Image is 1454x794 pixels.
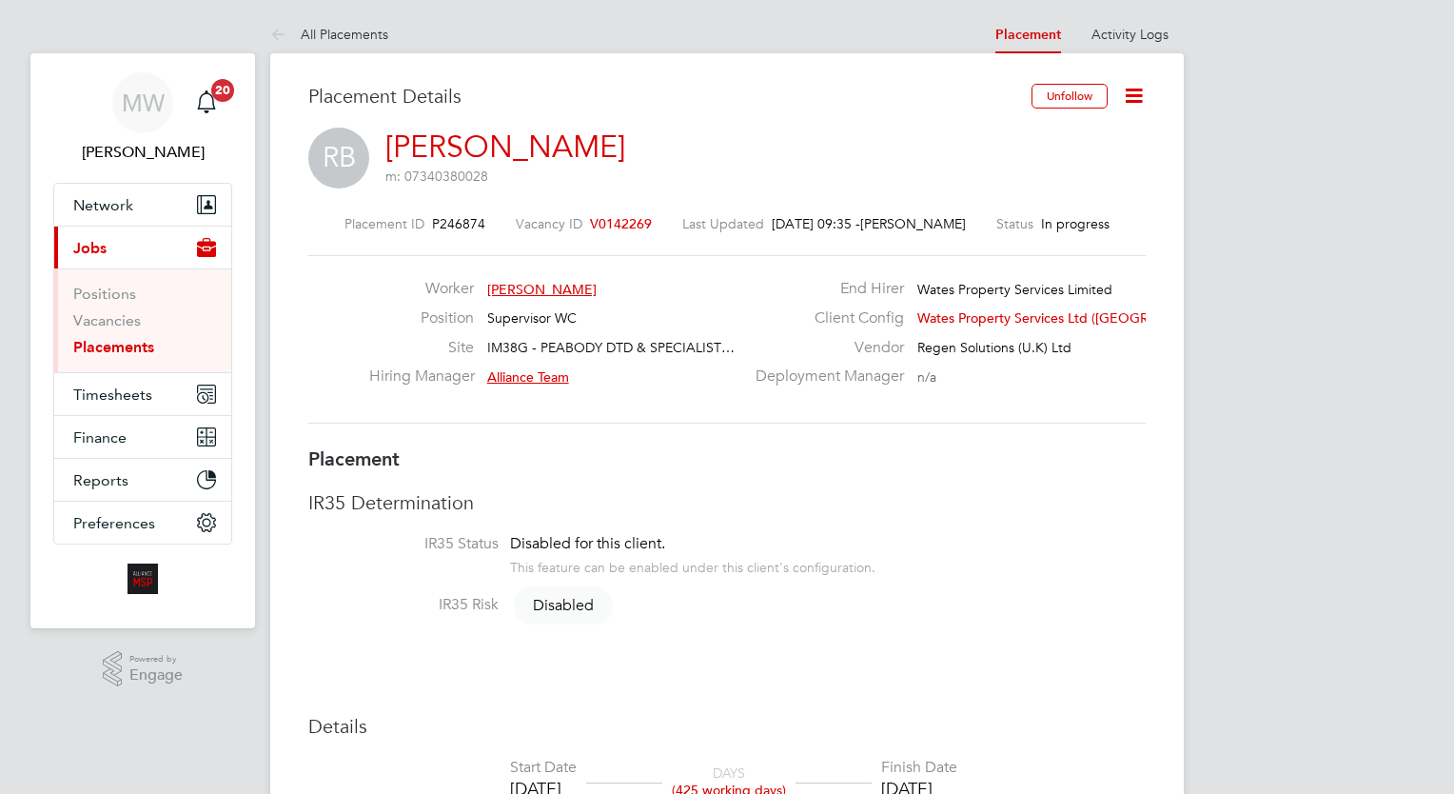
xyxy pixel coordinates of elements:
[860,215,966,232] span: [PERSON_NAME]
[129,667,183,684] span: Engage
[308,128,369,189] span: RB
[53,72,232,164] a: MW[PERSON_NAME]
[308,490,1146,515] h3: IR35 Determination
[73,239,107,257] span: Jobs
[73,285,136,303] a: Positions
[881,758,957,778] div: Finish Date
[54,184,231,226] button: Network
[211,79,234,102] span: 20
[744,367,904,387] label: Deployment Manager
[103,651,184,687] a: Powered byEngage
[995,27,1061,43] a: Placement
[369,308,474,328] label: Position
[996,215,1033,232] label: Status
[73,514,155,532] span: Preferences
[73,428,127,447] span: Finance
[122,90,165,115] span: MW
[510,554,875,576] div: This feature can be enabled under this client's configuration.
[590,215,652,232] span: V0142269
[487,281,597,298] span: [PERSON_NAME]
[516,215,582,232] label: Vacancy ID
[30,53,255,628] nav: Main navigation
[510,758,577,778] div: Start Date
[917,281,1112,298] span: Wates Property Services Limited
[369,338,474,358] label: Site
[73,386,152,404] span: Timesheets
[514,586,613,625] span: Disabled
[128,564,158,594] img: alliancemsp-logo-retina.png
[385,129,625,166] a: [PERSON_NAME]
[917,368,936,386] span: n/a
[510,534,665,553] span: Disabled for this client.
[487,339,735,356] span: IM38G - PEABODY DTD & SPECIALIST…
[54,459,231,501] button: Reports
[744,308,904,328] label: Client Config
[744,279,904,299] label: End Hirer
[682,215,764,232] label: Last Updated
[308,534,499,554] label: IR35 Status
[73,471,128,489] span: Reports
[53,141,232,164] span: Megan Westlotorn
[73,338,154,356] a: Placements
[369,279,474,299] label: Worker
[270,26,388,43] a: All Placements
[187,72,226,133] a: 20
[54,268,231,372] div: Jobs
[1041,215,1110,232] span: In progress
[744,338,904,358] label: Vendor
[308,84,1017,109] h3: Placement Details
[1091,26,1169,43] a: Activity Logs
[369,367,474,387] label: Hiring Manager
[344,215,424,232] label: Placement ID
[54,227,231,268] button: Jobs
[917,339,1071,356] span: Regen Solutions (U.K) Ltd
[772,215,860,232] span: [DATE] 09:35 -
[53,564,232,594] a: Go to home page
[308,595,499,615] label: IR35 Risk
[73,311,141,329] a: Vacancies
[487,368,569,386] span: Alliance Team
[432,215,485,232] span: P246874
[54,373,231,415] button: Timesheets
[917,309,1246,327] span: Wates Property Services Ltd ([GEOGRAPHIC_DATA]…
[54,416,231,458] button: Finance
[487,309,577,327] span: Supervisor WC
[73,196,133,214] span: Network
[308,714,1146,739] h3: Details
[129,651,183,667] span: Powered by
[308,447,400,470] b: Placement
[54,502,231,544] button: Preferences
[1032,84,1108,109] button: Unfollow
[385,168,488,185] span: m: 07340380028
